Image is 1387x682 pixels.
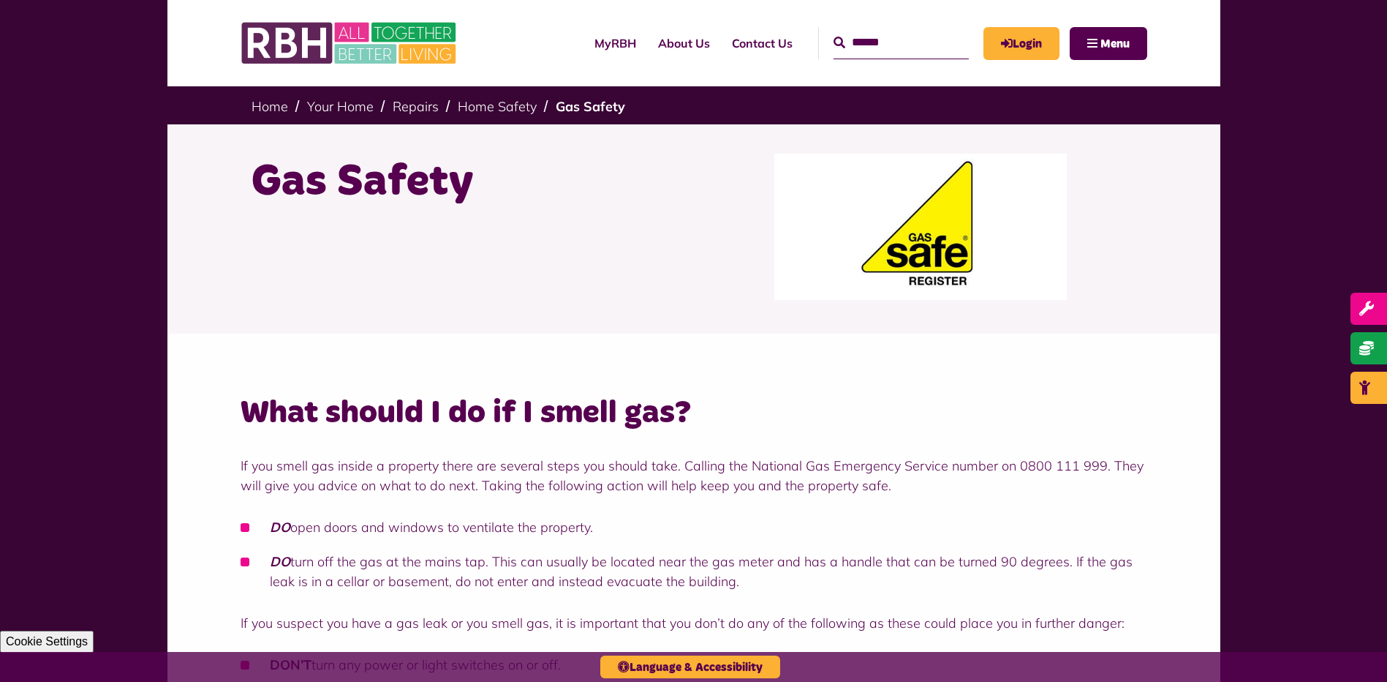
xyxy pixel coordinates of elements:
em: DO [270,553,290,570]
li: turn off the gas at the mains tap. This can usually be located near the gas meter and has a handl... [241,552,1147,591]
a: Repairs [393,98,439,115]
h2: What should I do if I smell gas? [241,392,1147,434]
a: About Us [647,23,721,63]
em: DO [270,519,290,536]
a: Home Safety [458,98,537,115]
span: Menu [1100,38,1130,50]
a: Contact Us [721,23,804,63]
a: MyRBH [583,23,647,63]
li: open doors and windows to ventilate the property. [241,517,1147,537]
a: Home [252,98,288,115]
img: Gsr [774,154,1067,300]
a: Gas Safety [556,98,625,115]
button: Navigation [1070,27,1147,60]
button: Language & Accessibility [600,656,780,678]
a: Your Home [307,98,374,115]
h1: Gas Safety [252,154,683,211]
iframe: Netcall Web Assistant for live chat [1321,616,1387,682]
img: RBH [241,15,460,72]
p: If you smell gas inside a property there are several steps you should take. Calling the National ... [241,456,1147,495]
a: MyRBH [983,27,1059,60]
p: If you suspect you have a gas leak or you smell gas, it is important that you don’t do any of the... [241,613,1147,633]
